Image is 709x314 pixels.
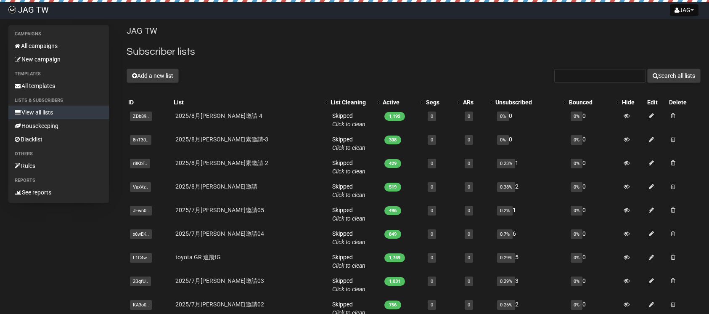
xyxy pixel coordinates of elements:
th: ID: No sort applied, sorting is disabled [127,96,172,108]
a: 0 [431,114,433,119]
a: 0 [431,208,433,213]
th: Segs: No sort applied, activate to apply an ascending sort [424,96,461,108]
span: Skipped [332,136,365,151]
span: 2BqfU.. [130,277,151,286]
h2: Subscriber lists [127,44,701,59]
a: 0 [468,255,470,261]
a: 0 [468,232,470,237]
a: 0 [468,137,470,143]
td: 0 [567,108,620,132]
span: 0.29% [497,277,515,286]
li: Reports [8,176,109,186]
a: 0 [431,302,433,308]
a: 2025/8月[PERSON_NAME]素邀請-2 [175,160,268,166]
a: 0 [468,208,470,213]
span: 0% [571,229,582,239]
span: 0.26% [497,300,515,310]
a: Rules [8,159,109,173]
span: 0% [571,112,582,121]
span: 519 [384,183,401,192]
span: 0% [497,112,509,121]
div: ARs [463,98,485,106]
span: 1,749 [384,253,405,262]
td: 5 [494,250,567,273]
span: 0% [571,135,582,145]
a: All templates [8,79,109,93]
th: Unsubscribed: No sort applied, activate to apply an ascending sort [494,96,567,108]
span: 0% [571,253,582,263]
span: 0.2% [497,206,513,216]
th: Hide: No sort applied, sorting is disabled [620,96,646,108]
span: 1,031 [384,277,405,286]
a: Click to clean [332,168,365,175]
a: View all lists [8,106,109,119]
span: ZDb89.. [130,112,152,121]
div: Hide [622,98,644,106]
td: 0 [494,108,567,132]
td: 0 [567,132,620,155]
a: 0 [431,137,433,143]
div: Bounced [569,98,612,106]
a: 2025/7月[PERSON_NAME]邀請03 [175,277,264,284]
span: Skipped [332,230,365,245]
div: Active [383,98,415,106]
span: KA3o0.. [130,300,152,310]
a: All campaigns [8,39,109,53]
div: List [174,98,321,106]
span: L1C4w.. [130,253,152,263]
th: Bounced: No sort applied, activate to apply an ascending sort [567,96,620,108]
span: 0% [497,135,509,145]
td: 0 [567,273,620,297]
a: Click to clean [332,286,365,293]
a: 0 [468,279,470,284]
span: Skipped [332,207,365,222]
td: 0 [567,179,620,202]
td: 0 [567,226,620,250]
td: 0 [567,202,620,226]
a: 2025/7月[PERSON_NAME]邀請04 [175,230,264,237]
span: 0% [571,277,582,286]
td: 1 [494,202,567,226]
span: VaxVz.. [130,182,151,192]
a: 0 [431,232,433,237]
span: 0% [571,206,582,216]
a: 0 [468,302,470,308]
a: 0 [468,161,470,166]
a: 0 [468,184,470,190]
th: ARs: No sort applied, activate to apply an ascending sort [461,96,494,108]
li: Templates [8,69,109,79]
span: 0.7% [497,229,513,239]
img: f736b03d06122ef749440a1ac3283c76 [8,6,16,13]
a: 2025/7月[PERSON_NAME]邀請02 [175,301,264,308]
li: Others [8,149,109,159]
div: ID [128,98,170,106]
span: x6wEK.. [130,229,152,239]
a: toyota GR 追蹤IG [175,254,221,261]
span: 756 [384,301,401,309]
span: JEwn0.. [130,206,152,216]
a: 0 [431,161,433,166]
div: Edit [647,98,666,106]
span: Skipped [332,112,365,128]
th: List Cleaning: No sort applied, activate to apply an ascending sort [329,96,381,108]
span: 0.23% [497,159,515,168]
th: Edit: No sort applied, sorting is disabled [646,96,667,108]
span: 0.38% [497,182,515,192]
th: Delete: No sort applied, sorting is disabled [667,96,701,108]
span: 496 [384,206,401,215]
th: Active: No sort applied, activate to apply an ascending sort [381,96,424,108]
span: 308 [384,136,401,144]
span: 849 [384,230,401,239]
a: 0 [431,255,433,261]
span: 0.29% [497,253,515,263]
li: Lists & subscribers [8,96,109,106]
a: Click to clean [332,144,365,151]
a: 2025/8月[PERSON_NAME]素邀請-3 [175,136,268,143]
td: 2 [494,179,567,202]
span: 1,192 [384,112,405,121]
div: Segs [426,98,453,106]
div: List Cleaning [331,98,373,106]
span: Skipped [332,254,365,269]
a: Click to clean [332,215,365,222]
td: 1 [494,155,567,179]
